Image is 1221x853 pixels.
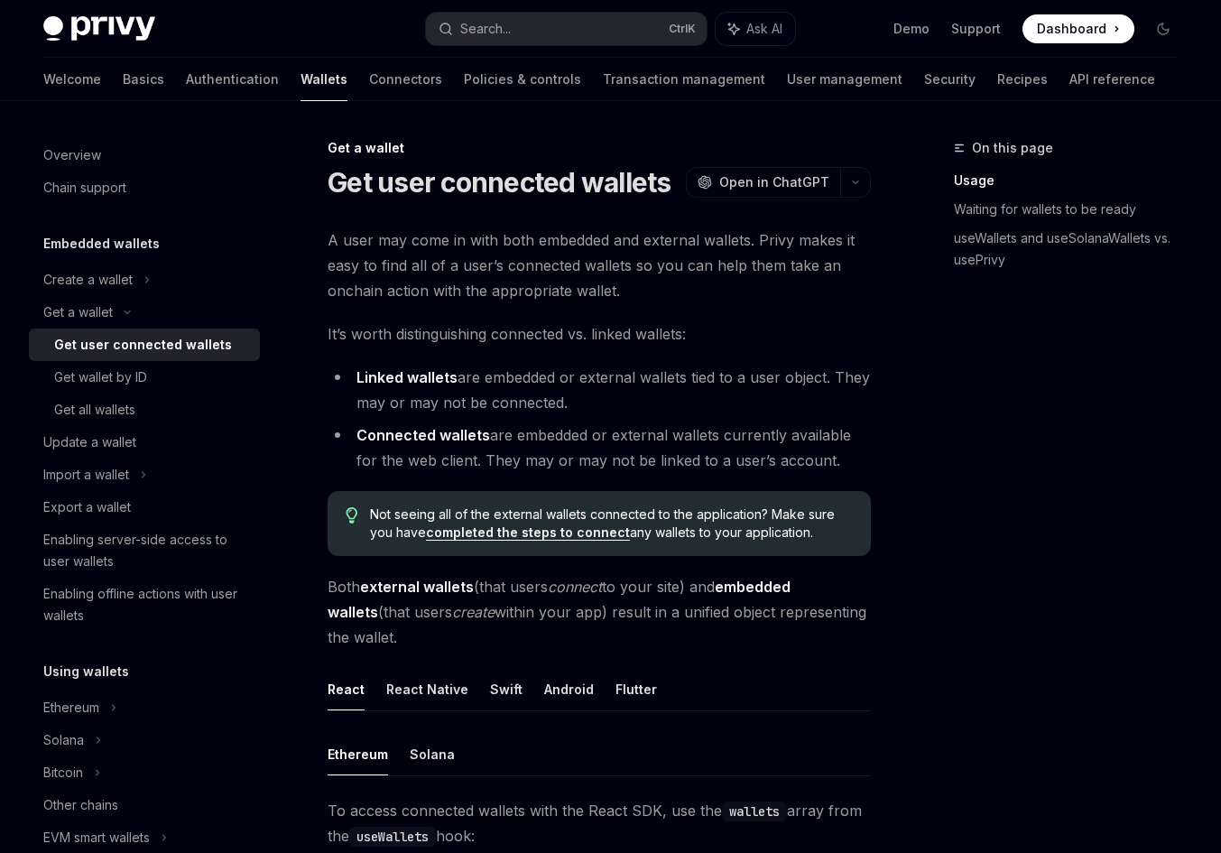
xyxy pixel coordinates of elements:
[452,603,495,621] em: create
[954,166,1192,195] a: Usage
[328,574,871,650] span: Both (that users to your site) and (that users within your app) result in a unified object repres...
[603,58,765,101] a: Transaction management
[43,729,84,751] div: Solana
[123,58,164,101] a: Basics
[54,366,147,388] div: Get wallet by ID
[410,733,455,775] button: Solana
[356,368,458,386] strong: Linked wallets
[893,20,930,38] a: Demo
[43,431,136,453] div: Update a wallet
[951,20,1001,38] a: Support
[29,789,260,821] a: Other chains
[29,524,260,578] a: Enabling server-side access to user wallets
[356,426,490,444] strong: Connected wallets
[722,802,787,821] code: wallets
[370,505,853,542] span: Not seeing all of the external wallets connected to the application? Make sure you have any walle...
[490,668,523,710] button: Swift
[464,58,581,101] a: Policies & controls
[460,18,511,40] div: Search...
[43,301,113,323] div: Get a wallet
[43,827,150,848] div: EVM smart wallets
[716,13,795,45] button: Ask AI
[43,58,101,101] a: Welcome
[301,58,347,101] a: Wallets
[29,578,260,632] a: Enabling offline actions with user wallets
[186,58,279,101] a: Authentication
[349,827,436,847] code: useWallets
[328,166,671,199] h1: Get user connected wallets
[686,167,840,198] button: Open in ChatGPT
[954,224,1192,274] a: useWallets and useSolanaWallets vs. usePrivy
[328,321,871,347] span: It’s worth distinguishing connected vs. linked wallets:
[1022,14,1134,43] a: Dashboard
[54,399,135,421] div: Get all wallets
[43,464,129,486] div: Import a wallet
[997,58,1048,101] a: Recipes
[746,20,782,38] span: Ask AI
[43,529,249,572] div: Enabling server-side access to user wallets
[29,394,260,426] a: Get all wallets
[43,269,133,291] div: Create a wallet
[346,507,358,524] svg: Tip
[426,524,630,541] a: completed the steps to connect
[43,762,83,783] div: Bitcoin
[386,668,468,710] button: React Native
[669,22,696,36] span: Ctrl K
[972,137,1053,159] span: On this page
[29,139,260,172] a: Overview
[43,177,126,199] div: Chain support
[328,668,365,710] button: React
[29,426,260,459] a: Update a wallet
[1037,20,1106,38] span: Dashboard
[54,334,232,356] div: Get user connected wallets
[43,583,249,626] div: Enabling offline actions with user wallets
[719,173,829,191] span: Open in ChatGPT
[548,578,602,596] em: connect
[360,578,474,596] strong: external wallets
[1149,14,1178,43] button: Toggle dark mode
[43,697,99,719] div: Ethereum
[328,733,388,775] button: Ethereum
[924,58,976,101] a: Security
[954,195,1192,224] a: Waiting for wallets to be ready
[328,422,871,473] li: are embedded or external wallets currently available for the web client. They may or may not be l...
[43,144,101,166] div: Overview
[544,668,594,710] button: Android
[328,227,871,303] span: A user may come in with both embedded and external wallets. Privy makes it easy to find all of a ...
[426,13,706,45] button: Search...CtrlK
[29,361,260,394] a: Get wallet by ID
[43,16,155,42] img: dark logo
[43,661,129,682] h5: Using wallets
[328,139,871,157] div: Get a wallet
[615,668,657,710] button: Flutter
[29,329,260,361] a: Get user connected wallets
[328,798,871,848] span: To access connected wallets with the React SDK, use the array from the hook:
[43,794,118,816] div: Other chains
[29,172,260,204] a: Chain support
[43,496,131,518] div: Export a wallet
[787,58,902,101] a: User management
[328,365,871,415] li: are embedded or external wallets tied to a user object. They may or may not be connected.
[369,58,442,101] a: Connectors
[1069,58,1155,101] a: API reference
[43,233,160,255] h5: Embedded wallets
[29,491,260,524] a: Export a wallet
